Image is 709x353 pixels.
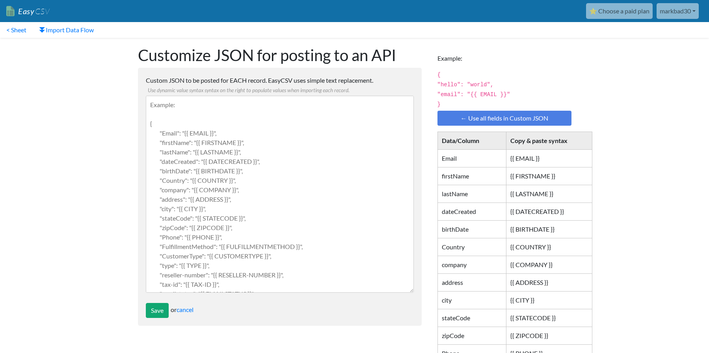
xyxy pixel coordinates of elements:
td: {{ ZIPCODE }} [506,327,592,345]
td: zipCode [437,327,506,345]
td: Email [437,150,506,167]
td: {{ CITY }} [506,292,592,309]
td: Country [437,238,506,256]
h1: Customize JSON for posting to an API [138,46,422,65]
td: birthDate [437,221,506,238]
td: {{ EMAIL }} [506,150,592,167]
td: {{ COMPANY }} [506,256,592,274]
span: Use dynamic value syntax syntax on the right to populate values when importing each record. [146,87,350,93]
th: Data/Column [437,132,506,150]
td: lastName [437,185,506,203]
td: stateCode [437,309,506,327]
a: Import Data Flow [33,22,100,38]
td: dateCreated [437,203,506,221]
label: Custom JSON to be posted for EACH record. EasyCSV uses simple text replacement. [146,76,414,95]
td: {{ LASTNAME }} [506,185,592,203]
a: cancel [177,306,194,313]
p: Example: [437,46,571,63]
th: Copy & paste syntax [506,132,592,150]
a: ← Use all fields in Custom JSON [437,111,571,126]
td: company [437,256,506,274]
td: address [437,274,506,292]
td: {{ STATECODE }} [506,309,592,327]
td: {{ BIRTHDATE }} [506,221,592,238]
a: EasyCSV [6,3,50,19]
input: Save [146,303,169,318]
td: {{ DATECREATED }} [506,203,592,221]
div: or [146,303,414,318]
td: {{ FIRSTNAME }} [506,167,592,185]
td: {{ COUNTRY }} [506,238,592,256]
td: firstName [437,167,506,185]
iframe: chat widget [676,321,701,345]
code: { "hello": "world", "email": "{{ EMAIL }}" } [437,72,510,108]
td: city [437,292,506,309]
a: markbad30 [657,3,699,19]
span: CSV [34,6,50,16]
a: ⭐ Choose a paid plan [586,3,653,19]
td: {{ ADDRESS }} [506,274,592,292]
